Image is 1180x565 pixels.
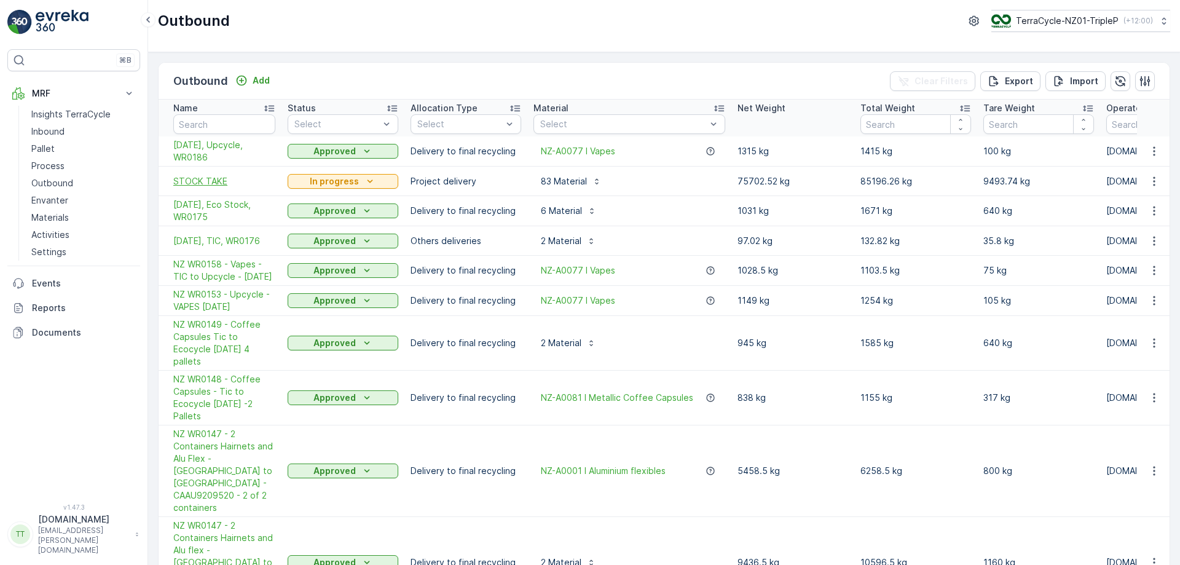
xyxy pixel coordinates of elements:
[173,102,198,114] p: Name
[737,205,848,217] p: 1031 kg
[737,337,848,349] p: 945 kg
[26,209,140,226] a: Materials
[983,235,1094,247] p: 35.8 kg
[173,373,275,422] a: NZ WR0148 - Coffee Capsules - Tic to Ecocycle 4.4.2025 -2 Pallets
[7,271,140,296] a: Events
[288,203,398,218] button: Approved
[26,157,140,175] a: Process
[173,258,275,283] a: NZ WR0158 - Vapes - TIC to Upcycle - 9 5 2025
[983,392,1094,404] p: 317 kg
[737,264,848,277] p: 1028.5 kg
[983,264,1094,277] p: 75 kg
[313,145,356,157] p: Approved
[310,175,359,188] p: In progress
[983,337,1094,349] p: 640 kg
[7,320,140,345] a: Documents
[158,11,230,31] p: Outbound
[173,139,275,164] span: [DATE], Upcycle, WR0186
[404,286,527,316] td: Delivery to final recycling
[1123,16,1153,26] p: ( +12:00 )
[36,10,88,34] img: logo_light-DOdMpM7g.png
[404,196,527,226] td: Delivery to final recycling
[313,337,356,349] p: Approved
[991,10,1170,32] button: TerraCycle-NZ01-TripleP(+12:00)
[7,504,140,511] span: v 1.47.3
[737,235,848,247] p: 97.02 kg
[31,177,73,189] p: Outbound
[541,294,615,307] span: NZ-A0077 I Vapes
[404,316,527,371] td: Delivery to final recycling
[173,235,275,247] a: 13/05/2025, TIC, WR0176
[533,201,604,221] button: 6 Material
[7,10,32,34] img: logo
[173,114,275,134] input: Search
[404,226,527,256] td: Others deliveries
[288,144,398,159] button: Approved
[31,143,55,155] p: Pallet
[404,371,527,425] td: Delivery to final recycling
[31,229,69,241] p: Activities
[173,428,275,514] a: NZ WR0147 - 2 Containers Hairnets and Alu Flex - NZ to Canada - CAAU9209520 - 2 of 2 containers
[26,192,140,209] a: Envanter
[288,390,398,405] button: Approved
[983,205,1094,217] p: 640 kg
[313,465,356,477] p: Approved
[541,465,666,477] a: NZ-A0001 I Aluminium flexibles
[26,175,140,192] a: Outbound
[294,118,379,130] p: Select
[26,123,140,140] a: Inbound
[1045,71,1106,91] button: Import
[991,14,1011,28] img: TC_7kpGtVS.png
[119,55,132,65] p: ⌘B
[737,145,848,157] p: 1315 kg
[860,205,971,217] p: 1671 kg
[737,294,848,307] p: 1149 kg
[404,256,527,286] td: Delivery to final recycling
[404,167,527,196] td: Project delivery
[31,194,68,207] p: Envanter
[10,524,30,544] div: TT
[31,211,69,224] p: Materials
[983,102,1035,114] p: Tare Weight
[173,258,275,283] span: NZ WR0158 - Vapes - TIC to Upcycle - [DATE]
[541,392,693,404] span: NZ-A0081 I Metallic Coffee Capsules
[26,226,140,243] a: Activities
[253,74,270,87] p: Add
[32,87,116,100] p: MRF
[38,526,129,555] p: [EMAIL_ADDRESS][PERSON_NAME][DOMAIN_NAME]
[31,125,65,138] p: Inbound
[173,318,275,368] span: NZ WR0149 - Coffee Capsules Tic to Ecocycle [DATE] 4 pallets
[411,102,478,114] p: Allocation Type
[31,108,111,121] p: Insights TerraCycle
[288,174,398,189] button: In progress
[288,234,398,248] button: Approved
[26,243,140,261] a: Settings
[173,318,275,368] a: NZ WR0149 - Coffee Capsules Tic to Ecocycle 22.4.2025 4 pallets
[404,136,527,167] td: Delivery to final recycling
[288,263,398,278] button: Approved
[541,175,587,188] p: 83 Material
[32,277,135,290] p: Events
[541,205,582,217] p: 6 Material
[26,140,140,157] a: Pallet
[980,71,1040,91] button: Export
[173,373,275,422] span: NZ WR0148 - Coffee Capsules - Tic to Ecocycle [DATE] -2 Pallets
[860,392,971,404] p: 1155 kg
[983,114,1094,134] input: Search
[860,175,971,188] p: 85196.26 kg
[541,264,615,277] span: NZ-A0077 I Vapes
[173,199,275,223] span: [DATE], Eco Stock, WR0175
[173,199,275,223] a: 30/05/2025, Eco Stock, WR0175
[230,73,275,88] button: Add
[914,75,968,87] p: Clear Filters
[7,513,140,555] button: TT[DOMAIN_NAME][EMAIL_ADDRESS][PERSON_NAME][DOMAIN_NAME]
[32,326,135,339] p: Documents
[1016,15,1119,27] p: TerraCycle-NZ01-TripleP
[7,81,140,106] button: MRF
[173,175,275,188] a: STOCK TAKE
[541,145,615,157] a: NZ-A0077 I Vapes
[173,73,228,90] p: Outbound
